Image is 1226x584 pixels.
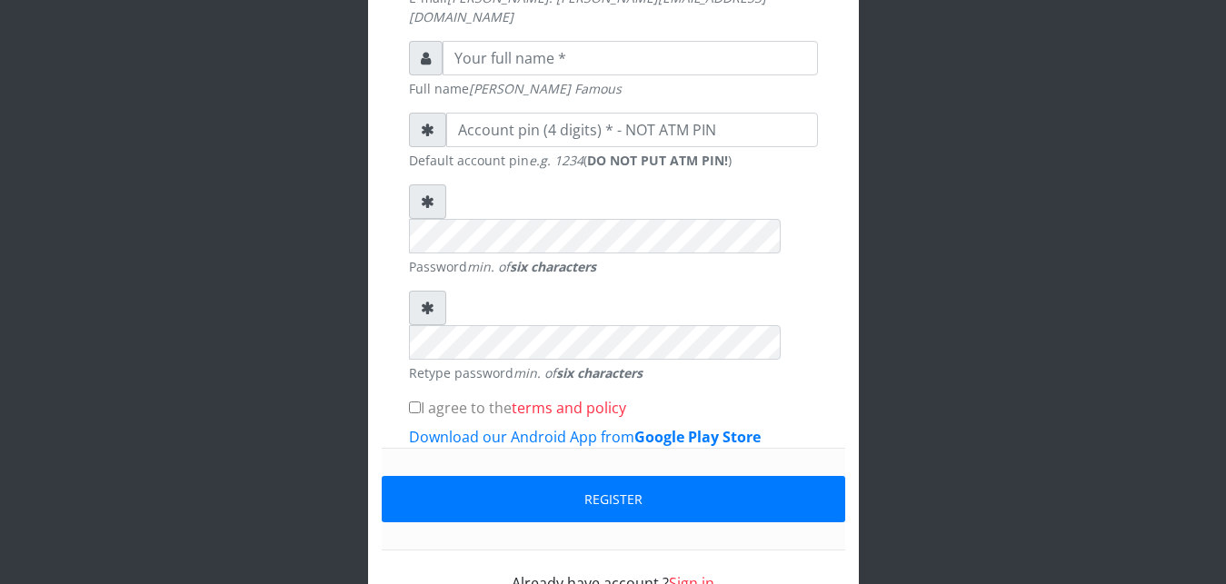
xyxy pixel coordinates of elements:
[409,79,818,98] small: Full name
[556,364,643,381] strong: six characters
[409,401,421,413] input: I agree to theterms and policy
[409,397,626,419] label: I agree to the
[409,151,818,170] small: Default account pin ( )
[529,152,583,169] em: e.g. 1234
[409,363,818,382] small: Retype password
[409,427,761,447] a: Download our Android App fromGoogle Play Store
[443,41,818,75] input: Your full name *
[469,80,622,97] em: [PERSON_NAME] Famous
[512,398,626,418] a: terms and policy
[513,364,643,381] em: min. of
[409,257,818,276] small: Password
[446,113,818,147] input: Account pin (4 digits) * - NOT ATM PIN
[510,258,596,275] strong: six characters
[467,258,596,275] em: min. of
[382,476,845,522] button: Register
[587,152,728,169] b: DO NOT PUT ATM PIN!
[634,427,761,447] b: Google Play Store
